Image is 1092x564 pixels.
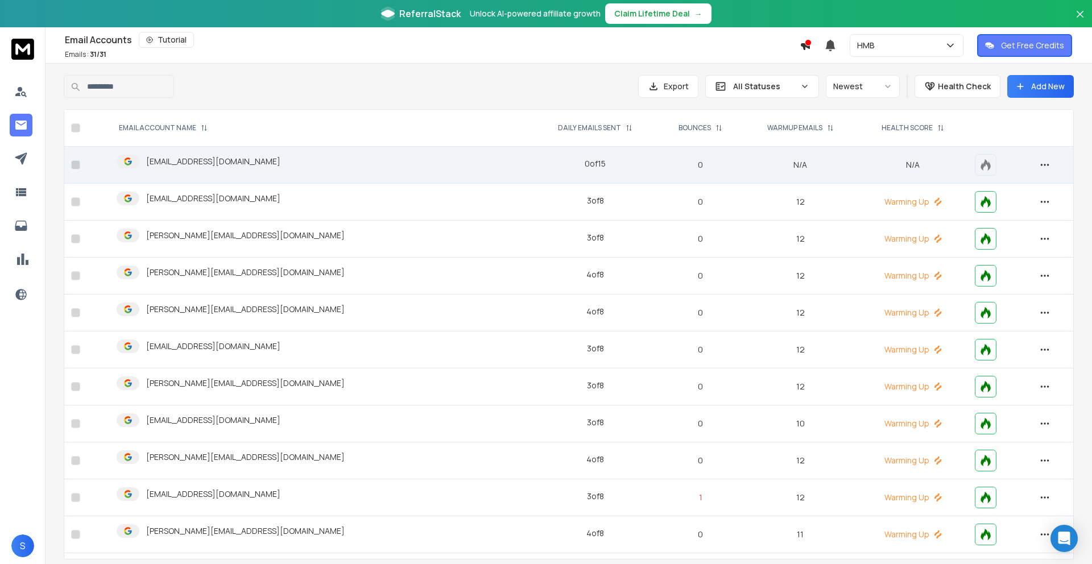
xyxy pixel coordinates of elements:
p: Warming Up [865,344,961,355]
p: Warming Up [865,196,961,208]
div: 3 of 8 [587,491,604,502]
button: Health Check [915,75,1000,98]
td: 10 [743,405,858,442]
button: Get Free Credits [977,34,1072,57]
td: 12 [743,184,858,221]
td: 12 [743,479,858,516]
p: All Statuses [733,81,796,92]
p: HMB [857,40,879,51]
td: 12 [743,258,858,295]
p: [PERSON_NAME][EMAIL_ADDRESS][DOMAIN_NAME] [146,525,345,537]
td: 12 [743,295,858,331]
div: 3 of 8 [587,195,604,206]
p: Health Check [938,81,991,92]
p: 0 [665,529,736,540]
p: 0 [665,344,736,355]
p: Warming Up [865,455,961,466]
button: S [11,534,34,557]
button: Newest [826,75,900,98]
p: Unlock AI-powered affiliate growth [470,8,601,19]
p: 0 [665,381,736,392]
p: 0 [665,159,736,171]
p: WARMUP EMAILS [767,123,822,132]
p: BOUNCES [679,123,711,132]
p: HEALTH SCORE [882,123,933,132]
div: 4 of 8 [586,306,604,317]
button: Tutorial [139,32,194,48]
p: Warming Up [865,270,961,281]
td: 11 [743,516,858,553]
span: → [694,8,702,19]
p: Warming Up [865,418,961,429]
td: 12 [743,331,858,368]
p: Warming Up [865,492,961,503]
p: [EMAIL_ADDRESS][DOMAIN_NAME] [146,156,280,167]
p: [PERSON_NAME][EMAIL_ADDRESS][DOMAIN_NAME] [146,230,345,241]
span: 31 / 31 [90,49,106,59]
p: 0 [665,418,736,429]
div: 4 of 8 [586,269,604,280]
p: 1 [665,492,736,503]
div: 3 of 8 [587,417,604,428]
p: Warming Up [865,233,961,244]
div: 4 of 8 [586,528,604,539]
div: 0 of 15 [585,158,606,169]
div: Email Accounts [65,32,800,48]
div: 4 of 8 [586,454,604,465]
div: Open Intercom Messenger [1050,525,1078,552]
p: [PERSON_NAME][EMAIL_ADDRESS][DOMAIN_NAME] [146,304,345,315]
button: Claim Lifetime Deal→ [605,3,712,24]
div: 3 of 8 [587,232,604,243]
p: [PERSON_NAME][EMAIL_ADDRESS][DOMAIN_NAME] [146,267,345,278]
td: 12 [743,368,858,405]
p: 0 [665,196,736,208]
button: Close banner [1073,7,1087,34]
p: Warming Up [865,529,961,540]
td: 12 [743,221,858,258]
button: Export [638,75,698,98]
p: [EMAIL_ADDRESS][DOMAIN_NAME] [146,488,280,500]
p: DAILY EMAILS SENT [558,123,621,132]
p: 0 [665,455,736,466]
p: Emails : [65,50,106,59]
div: EMAIL ACCOUNT NAME [119,123,208,132]
p: 0 [665,307,736,318]
td: N/A [743,147,858,184]
p: [EMAIL_ADDRESS][DOMAIN_NAME] [146,193,280,204]
p: N/A [865,159,961,171]
p: Warming Up [865,307,961,318]
p: [EMAIL_ADDRESS][DOMAIN_NAME] [146,341,280,352]
p: Get Free Credits [1001,40,1064,51]
p: [PERSON_NAME][EMAIL_ADDRESS][DOMAIN_NAME] [146,451,345,463]
p: 0 [665,270,736,281]
p: 0 [665,233,736,244]
td: 12 [743,442,858,479]
div: 3 of 8 [587,380,604,391]
span: ReferralStack [399,7,461,20]
button: Add New [1007,75,1074,98]
p: [PERSON_NAME][EMAIL_ADDRESS][DOMAIN_NAME] [146,378,345,389]
p: Warming Up [865,381,961,392]
p: [EMAIL_ADDRESS][DOMAIN_NAME] [146,414,280,426]
div: 3 of 8 [587,343,604,354]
